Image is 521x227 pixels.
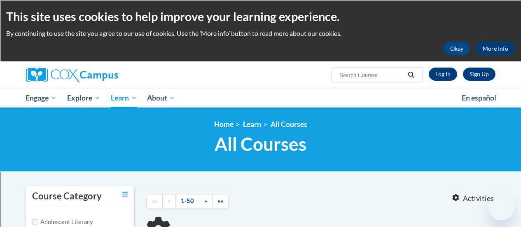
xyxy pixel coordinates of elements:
a: Explore [62,89,105,108]
a: Home [214,120,234,129]
span: Engage [26,93,56,103]
a: Engage [21,89,62,108]
div: Main menu [20,89,502,108]
span: Explore [67,93,100,103]
a: All Courses [271,120,307,129]
span: All Courses [215,133,306,155]
a: En español [456,89,502,107]
a: Learn [105,89,142,108]
span: En español [462,94,496,102]
a: Cox Campus [26,68,174,82]
span: About [147,93,175,103]
button: Search [405,70,417,80]
a: Learn [243,120,261,129]
span: Learn [111,93,137,103]
a: Register [463,68,495,81]
iframe: Button to launch messaging window [488,194,514,220]
a: Log In [429,68,457,81]
input: Search Courses [339,70,405,80]
a: About [142,89,180,108]
img: Cox Campus [26,68,118,82]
